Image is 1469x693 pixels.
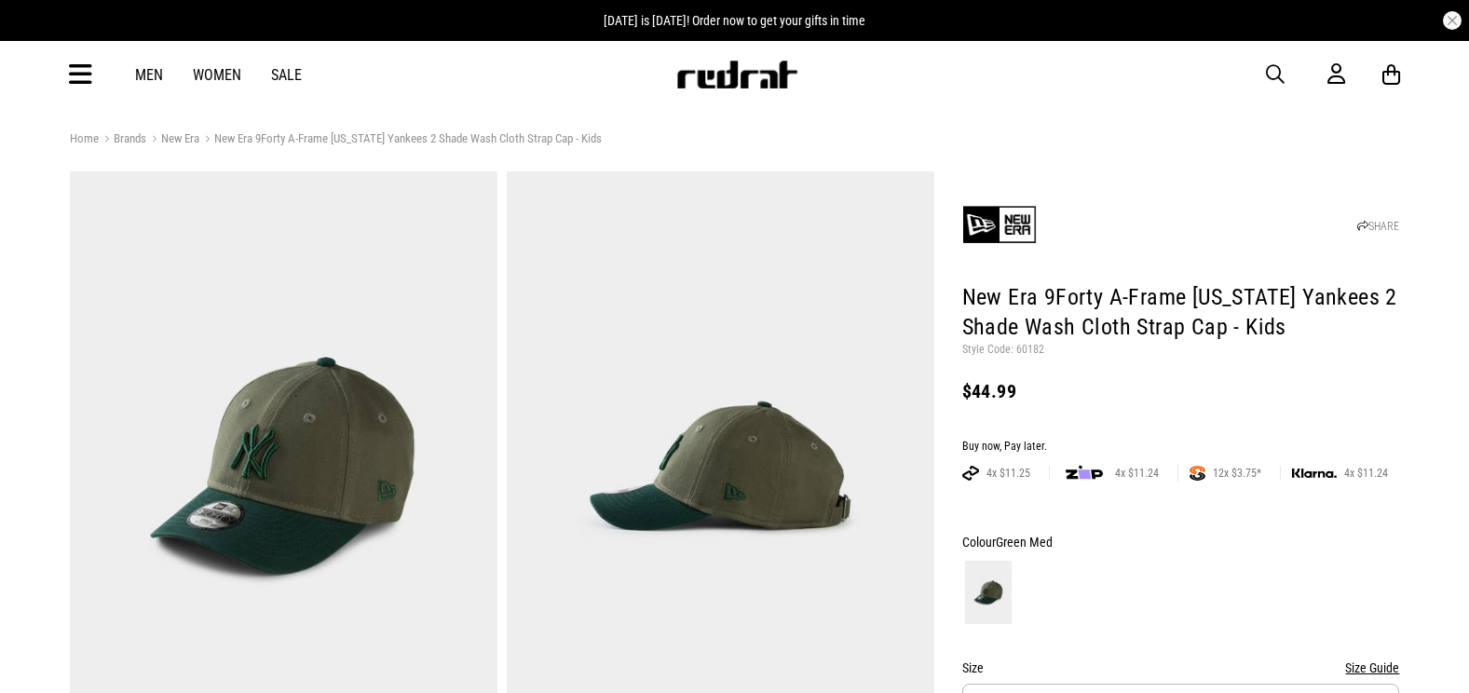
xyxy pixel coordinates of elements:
img: Redrat logo [675,61,798,88]
a: New Era [146,131,199,149]
div: Size [962,657,1400,679]
a: Brands [99,131,146,149]
img: New Era [962,187,1037,262]
button: Size Guide [1345,657,1399,679]
a: Women [193,66,241,84]
div: Colour [962,531,1400,553]
span: Green Med [996,535,1053,550]
span: 4x $11.24 [1337,466,1395,481]
img: KLARNA [1292,469,1337,479]
a: Sale [271,66,302,84]
span: [DATE] is [DATE]! Order now to get your gifts in time [604,13,865,28]
span: 4x $11.25 [979,466,1038,481]
span: 4x $11.24 [1108,466,1166,481]
img: SPLITPAY [1190,466,1205,481]
div: $44.99 [962,380,1400,402]
a: SHARE [1357,220,1399,233]
img: AFTERPAY [962,466,979,481]
a: Home [70,131,99,145]
h1: New Era 9Forty A-Frame [US_STATE] Yankees 2 Shade Wash Cloth Strap Cap - Kids [962,283,1400,343]
p: Style Code: 60182 [962,343,1400,358]
img: zip [1066,464,1103,482]
div: Buy now, Pay later. [962,440,1400,455]
img: Green Med [965,561,1012,624]
span: 12x $3.75* [1205,466,1269,481]
a: New Era 9Forty A-Frame [US_STATE] Yankees 2 Shade Wash Cloth Strap Cap - Kids [199,131,602,149]
a: Men [135,66,163,84]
